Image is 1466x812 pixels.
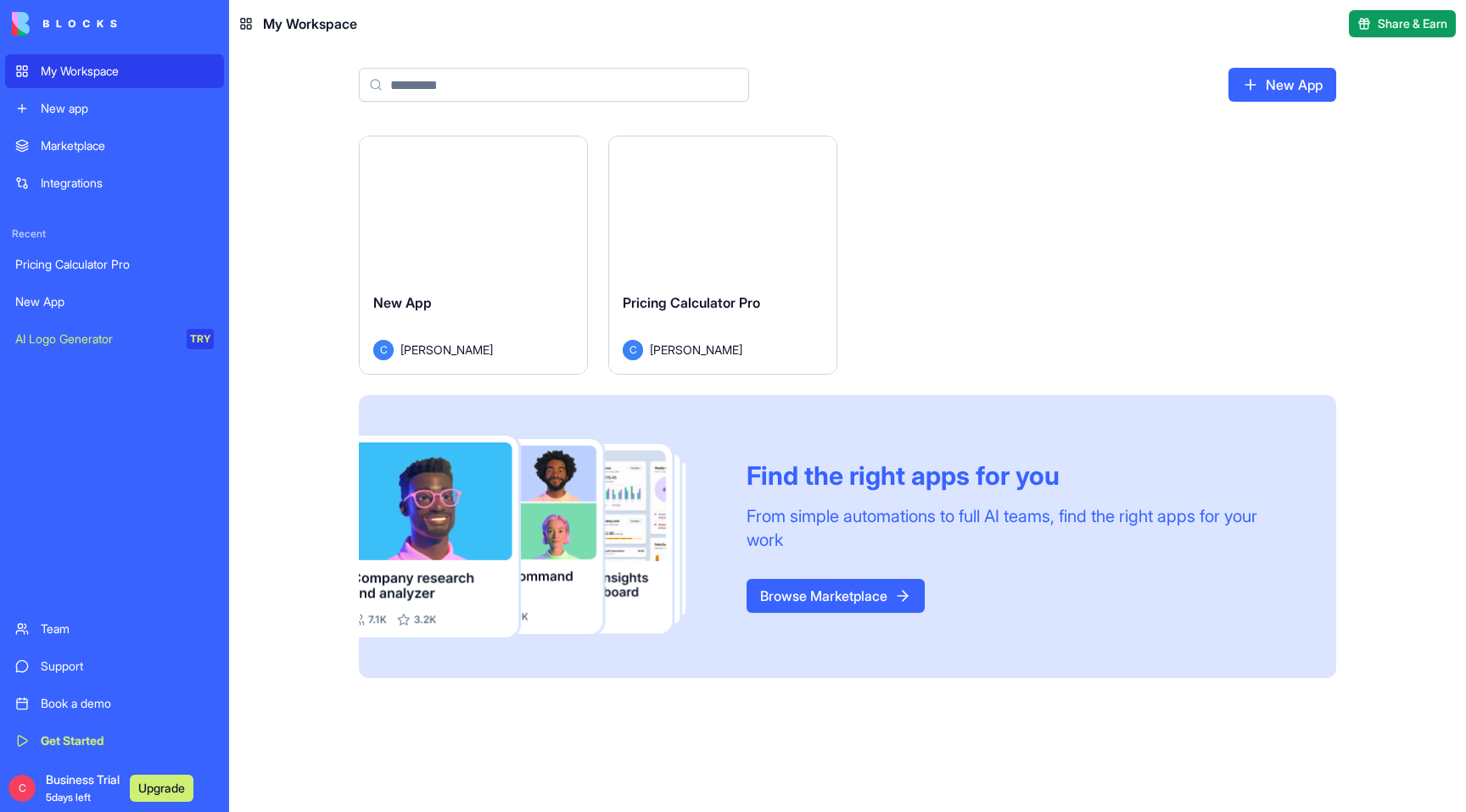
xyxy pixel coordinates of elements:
div: New App [15,293,214,310]
div: Team [41,620,214,637]
a: Pricing Calculator Pro [5,247,224,281]
div: Get Started [41,732,214,749]
span: New App [373,294,432,311]
div: Book a demo [41,695,214,712]
a: Integrations [5,166,224,200]
span: 5 days left [46,791,91,804]
span: Recent [5,227,224,241]
div: Marketplace [41,137,214,154]
span: [PERSON_NAME] [650,341,742,359]
a: Team [5,612,224,646]
span: Pricing Calculator Pro [623,294,760,311]
a: New App [5,285,224,319]
img: Frame_181_egmpey.png [359,436,719,638]
button: Upgrade [130,775,193,802]
a: Book a demo [5,687,224,720]
img: logo [12,12,117,36]
div: Pricing Calculator Pro [15,256,214,273]
span: Share & Earn [1378,15,1447,32]
a: Pricing Calculator ProC[PERSON_NAME] [608,136,837,375]
span: C [623,340,643,360]
div: AI Logo Generator [15,331,175,348]
a: Marketplace [5,129,224,163]
span: My Workspace [263,14,357,34]
div: Support [41,658,214,675]
div: Integrations [41,175,214,192]
a: My Workspace [5,54,224,88]
div: My Workspace [41,63,214,80]
span: C [373,340,394,360]
span: C [8,775,36,802]
span: Business Trial [46,771,120,805]
div: TRY [187,329,214,349]
div: From simple automations to full AI teams, find the right apps for your work [747,504,1295,552]
a: New AppC[PERSON_NAME] [359,136,588,375]
div: New app [41,100,214,117]
a: Get Started [5,724,224,758]
a: Browse Marketplace [747,579,925,613]
button: Share & Earn [1349,10,1456,37]
span: [PERSON_NAME] [400,341,493,359]
div: Find the right apps for you [747,460,1295,491]
a: AI Logo GeneratorTRY [5,322,224,356]
a: New app [5,92,224,125]
a: New App [1228,68,1336,102]
a: Support [5,649,224,683]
